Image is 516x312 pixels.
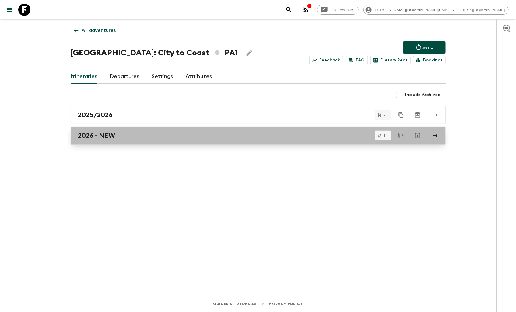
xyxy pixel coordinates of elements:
[370,8,508,12] span: [PERSON_NAME][DOMAIN_NAME][EMAIL_ADDRESS][DOMAIN_NAME]
[71,127,446,145] a: 2026 - NEW
[186,69,212,84] a: Attributes
[370,56,411,64] a: Dietary Reqs
[78,132,115,140] h2: 2026 - NEW
[363,5,509,15] div: [PERSON_NAME][DOMAIN_NAME][EMAIL_ADDRESS][DOMAIN_NAME]
[110,69,140,84] a: Departures
[412,130,424,142] button: Archive
[309,56,343,64] a: Feedback
[412,109,424,121] button: Archive
[380,113,389,117] span: 7
[243,47,255,59] button: Edit Adventure Title
[396,109,407,120] button: Duplicate
[405,92,441,98] span: Include Archived
[346,56,368,64] a: FAQ
[152,69,174,84] a: Settings
[71,24,119,36] a: All adventures
[403,41,446,54] button: Sync adventure departures to the booking engine
[4,4,16,16] button: menu
[71,47,238,59] h1: [GEOGRAPHIC_DATA]: City to Coast PA1
[269,300,303,307] a: Privacy Policy
[326,8,358,12] span: Give feedback
[78,111,113,119] h2: 2025/2026
[283,4,295,16] button: search adventures
[396,130,407,141] button: Duplicate
[213,300,257,307] a: Guides & Tutorials
[413,56,446,64] a: Bookings
[82,27,116,34] p: All adventures
[71,69,98,84] a: Itineraries
[380,134,389,138] span: 1
[423,44,434,51] p: Sync
[317,5,359,15] a: Give feedback
[71,106,446,124] a: 2025/2026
